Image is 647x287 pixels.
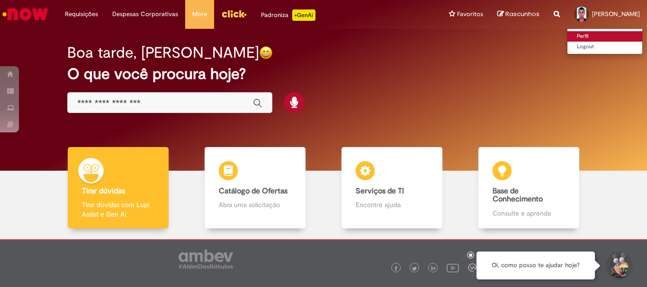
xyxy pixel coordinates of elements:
img: logo_footer_facebook.png [394,266,398,271]
h2: Boa tarde, [PERSON_NAME] [67,44,259,61]
p: Abra uma solicitação [219,200,291,209]
h2: O que você procura hoje? [67,66,580,82]
a: Tirar dúvidas Tirar dúvidas com Lupi Assist e Gen Ai [50,147,187,229]
span: More [192,9,207,19]
b: Serviços de TI [356,186,404,196]
img: ServiceNow [1,5,50,24]
img: happy-face.png [259,46,273,60]
img: click_logo_yellow_360x200.png [221,7,247,21]
img: logo_footer_youtube.png [447,261,459,274]
span: Requisições [65,9,98,19]
p: Encontre ajuda [356,200,428,209]
a: Perfil [567,31,642,42]
span: [PERSON_NAME] [592,10,640,18]
img: logo_footer_linkedin.png [431,266,436,271]
a: Base de Conhecimento Consulte e aprenda [460,147,597,229]
b: Tirar dúvidas [82,186,125,196]
p: +GenAi [292,9,315,21]
p: Consulte e aprenda [493,209,565,218]
span: Despesas Corporativas [112,9,178,19]
b: Catálogo de Ofertas [219,186,288,196]
a: Serviços de TI Encontre ajuda [323,147,460,229]
a: Logout [567,42,642,52]
a: Catálogo de Ofertas Abra uma solicitação [187,147,323,229]
button: Iniciar Conversa de Suporte [604,252,633,280]
b: Base de Conhecimento [493,186,543,204]
img: logo_footer_twitter.png [412,266,417,271]
div: Oi, como posso te ajudar hoje? [476,252,595,279]
span: Favoritos [457,9,483,19]
a: Rascunhos [497,10,539,19]
img: logo_footer_workplace.png [468,263,476,272]
div: Padroniza [261,9,315,21]
p: Tirar dúvidas com Lupi Assist e Gen Ai [82,200,154,219]
img: logo_footer_ambev_rotulo_gray.png [179,250,233,269]
span: Rascunhos [505,9,539,18]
